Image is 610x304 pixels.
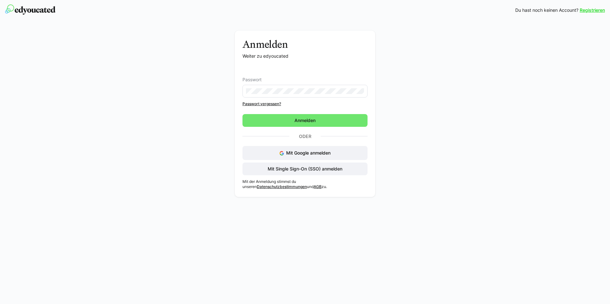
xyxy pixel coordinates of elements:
[289,132,321,141] p: Oder
[242,53,368,59] p: Weiter zu edyoucated
[314,184,322,189] a: AGB
[242,163,368,175] button: Mit Single Sign-On (SSO) anmelden
[580,7,605,13] a: Registrieren
[5,4,56,15] img: edyoucated
[242,146,368,160] button: Mit Google anmelden
[242,38,368,50] h3: Anmelden
[294,117,316,124] span: Anmelden
[242,114,368,127] button: Anmelden
[242,179,368,189] p: Mit der Anmeldung stimmst du unseren und zu.
[242,101,368,106] a: Passwort vergessen?
[257,184,307,189] a: Datenschutzbestimmungen
[515,7,578,13] span: Du hast noch keinen Account?
[242,77,262,82] span: Passwort
[286,150,331,156] span: Mit Google anmelden
[267,166,343,172] span: Mit Single Sign-On (SSO) anmelden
